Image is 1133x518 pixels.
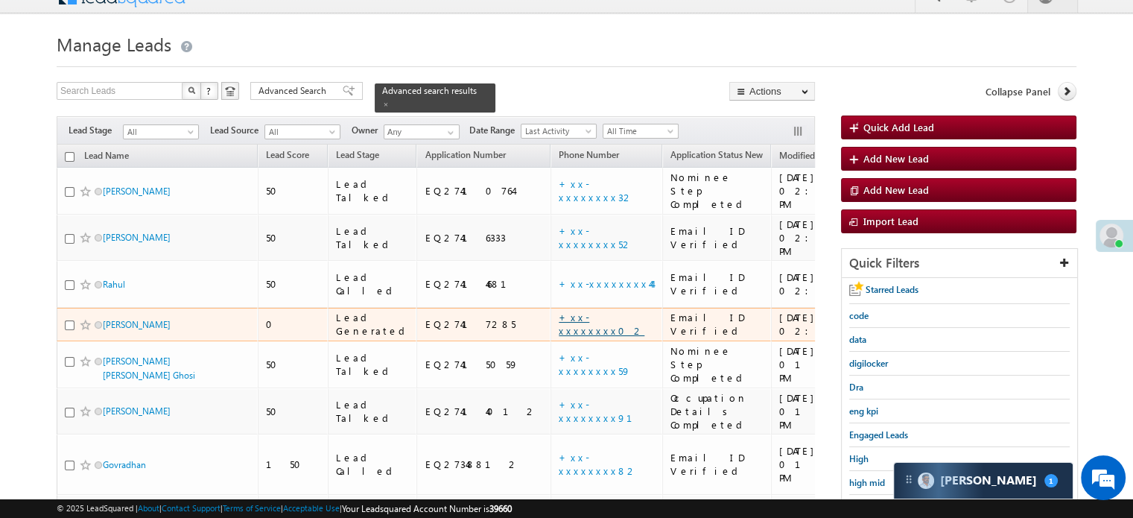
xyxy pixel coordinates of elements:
[863,121,934,133] span: Quick Add Lead
[849,310,869,321] span: code
[779,344,865,385] div: [DATE] 01:59 PM
[138,503,159,513] a: About
[258,84,331,98] span: Advanced Search
[425,458,544,471] div: EQ27348812
[559,398,650,424] a: +xx-xxxxxxxx91
[336,224,410,251] div: Lead Talked
[188,86,195,94] img: Search
[893,462,1073,499] div: carter-dragCarter[PERSON_NAME]1
[986,85,1050,98] span: Collapse Panel
[779,391,865,432] div: [DATE] 01:57 PM
[849,477,885,488] span: high mid
[336,311,410,338] div: Lead Generated
[352,124,384,137] span: Owner
[559,311,644,337] a: +xx-xxxxxxxx02
[663,147,770,166] a: Application Status New
[425,149,505,160] span: Application Number
[283,503,340,513] a: Acceptable Use
[200,82,218,100] button: ?
[849,358,888,369] span: digilocker
[162,503,220,513] a: Contact Support
[439,125,458,140] a: Show All Items
[866,284,918,295] span: Starred Leads
[266,231,321,244] div: 50
[559,451,638,477] a: +xx-xxxxxxxx82
[603,124,674,138] span: All Time
[103,405,171,417] a: [PERSON_NAME]
[670,391,764,432] div: Occupation Details Completed
[863,215,918,227] span: Import Lead
[425,231,544,244] div: EQ27416333
[559,177,634,203] a: +xx-xxxxxxxx32
[425,405,544,418] div: EQ27414012
[103,232,171,243] a: [PERSON_NAME]
[469,124,521,137] span: Date Range
[779,444,865,484] div: [DATE] 01:19 PM
[65,152,74,162] input: Check all records
[670,311,764,338] div: Email ID Verified
[103,186,171,197] a: [PERSON_NAME]
[266,458,321,471] div: 150
[849,405,878,417] span: eng kpi
[223,503,281,513] a: Terms of Service
[258,147,317,166] a: Lead Score
[779,218,865,258] div: [DATE] 02:10 PM
[265,125,336,139] span: All
[729,82,815,101] button: Actions
[521,124,592,138] span: Last Activity
[425,318,544,331] div: EQ27417285
[670,344,764,385] div: Nominee Step Completed
[57,32,171,56] span: Manage Leads
[849,429,908,440] span: Engaged Leads
[842,249,1077,278] div: Quick Filters
[266,358,321,371] div: 50
[1044,474,1058,487] span: 1
[559,351,631,377] a: +xx-xxxxxxxx59
[57,502,512,516] span: © 2025 LeadSquared | | | | |
[210,124,264,137] span: Lead Source
[849,334,866,345] span: data
[336,351,410,378] div: Lead Talked
[559,149,619,160] span: Phone Number
[103,279,125,290] a: Rahul
[266,184,321,198] div: 50
[77,148,136,167] a: Lead Name
[551,147,626,166] a: Phone Number
[103,356,195,381] a: [PERSON_NAME] [PERSON_NAME] Ghosi
[123,124,199,139] a: All
[849,453,869,464] span: High
[779,150,829,161] span: Modified On
[266,149,309,160] span: Lead Score
[336,149,379,160] span: Lead Stage
[779,311,865,338] div: [DATE] 02:06 PM
[264,124,340,139] a: All
[384,124,460,139] input: Type to Search
[559,277,652,290] a: +xx-xxxxxxxx44
[266,405,321,418] div: 50
[206,84,213,97] span: ?
[329,147,387,166] a: Lead Stage
[863,183,929,196] span: Add New Lead
[425,277,544,291] div: EQ27414681
[336,451,410,478] div: Lead Called
[266,277,321,291] div: 50
[342,503,512,514] span: Your Leadsquared Account Number is
[521,124,597,139] a: Last Activity
[103,459,146,470] a: Govradhan
[779,171,865,211] div: [DATE] 02:10 PM
[266,318,321,331] div: 0
[489,503,512,514] span: 39660
[863,152,929,165] span: Add New Lead
[779,271,865,297] div: [DATE] 02:07 PM
[336,271,410,297] div: Lead Called
[603,124,679,139] a: All Time
[425,358,544,371] div: EQ27415059
[559,224,633,250] a: +xx-xxxxxxxx52
[336,177,410,204] div: Lead Talked
[670,271,764,297] div: Email ID Verified
[336,398,410,425] div: Lead Talked
[670,224,764,251] div: Email ID Verified
[670,451,764,478] div: Email ID Verified
[382,85,477,96] span: Advanced search results
[849,382,863,393] span: Dra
